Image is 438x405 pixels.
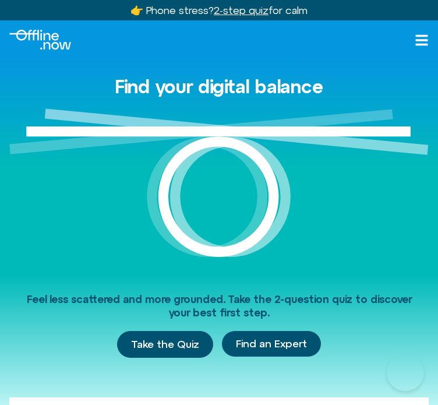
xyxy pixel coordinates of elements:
[222,331,321,357] a: Find an Expert
[9,108,429,275] img: Graphic of a white circle with a white line balancing on top to represent balance.
[27,293,412,319] span: Feel less scattered and more grounded. Take the 2-question quiz to discover your best first step.
[222,331,321,358] div: Find an Expert
[117,331,213,358] a: Take the Quiz
[415,33,429,47] a: Open menu
[9,30,71,50] img: Offline.Now logo in white. Text of the words offline.now with a line going through the "O"
[130,4,308,16] a: 👉 Phone stress?2-step quizfor calm
[9,30,71,50] div: Logo
[214,4,269,16] u: 2-step quiz
[387,354,424,391] iframe: Botpress
[131,338,199,351] span: Take the Quiz
[115,76,323,97] h1: Find your digital balance
[236,338,307,350] span: Find an Expert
